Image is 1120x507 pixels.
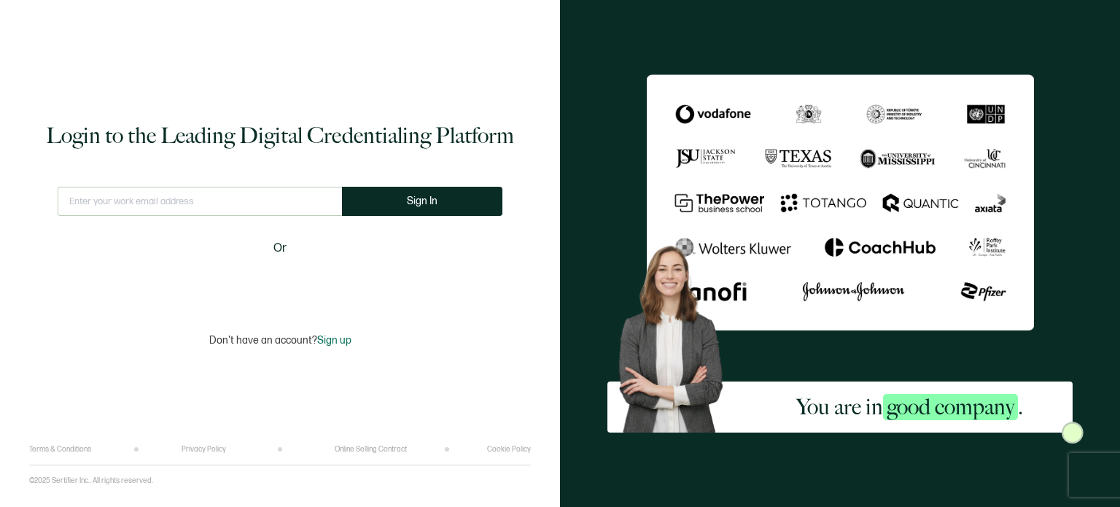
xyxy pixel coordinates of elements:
[607,236,747,432] img: Sertifier Login - You are in <span class="strong-h">good company</span>. Hero
[487,445,531,454] a: Cookie Policy
[342,187,502,216] button: Sign In
[209,334,351,347] p: Don't have an account?
[335,445,407,454] a: Online Selling Contract
[883,394,1018,420] span: good company
[317,334,351,347] span: Sign up
[647,74,1034,330] img: Sertifier Login - You are in <span class="strong-h">good company</span>.
[407,196,437,206] span: Sign In
[29,476,153,485] p: ©2025 Sertifier Inc.. All rights reserved.
[189,267,371,299] iframe: Sign in with Google Button
[1062,422,1084,444] img: Sertifier Login
[29,445,91,454] a: Terms & Conditions
[182,445,226,454] a: Privacy Policy
[273,239,287,258] span: Or
[46,121,514,150] h1: Login to the Leading Digital Credentialing Platform
[58,187,342,216] input: Enter your work email address
[796,392,1023,422] h2: You are in .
